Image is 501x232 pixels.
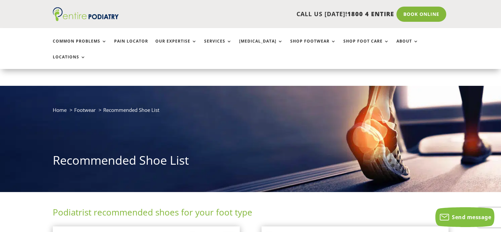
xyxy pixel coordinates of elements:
[239,39,283,53] a: [MEDICAL_DATA]
[53,106,449,119] nav: breadcrumb
[435,207,494,227] button: Send message
[144,10,394,18] p: CALL US [DATE]!
[53,16,119,22] a: Entire Podiatry
[204,39,232,53] a: Services
[53,152,449,172] h1: Recommended Shoe List
[53,107,67,113] a: Home
[343,39,389,53] a: Shop Foot Care
[396,7,446,22] a: Book Online
[396,39,419,53] a: About
[103,107,159,113] span: Recommended Shoe List
[53,206,449,221] h2: Podiatrist recommended shoes for your foot type
[347,10,394,18] span: 1800 4 ENTIRE
[114,39,148,53] a: Pain Locator
[74,107,96,113] a: Footwear
[53,7,119,21] img: logo (1)
[53,39,107,53] a: Common Problems
[290,39,336,53] a: Shop Footwear
[155,39,197,53] a: Our Expertise
[452,214,491,221] span: Send message
[53,55,86,69] a: Locations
